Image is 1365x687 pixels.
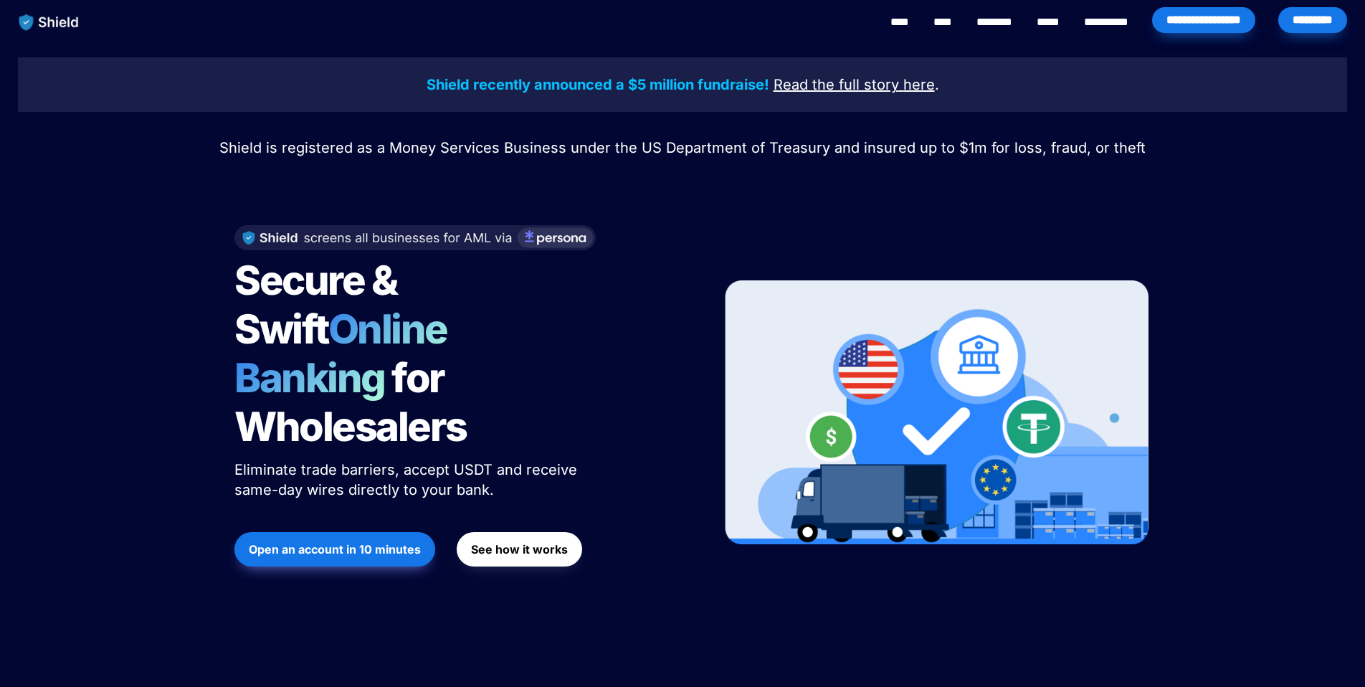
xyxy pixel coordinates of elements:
[935,76,939,93] span: .
[234,354,467,451] span: for Wholesalers
[457,532,582,567] button: See how it works
[903,78,935,93] a: here
[249,542,421,556] strong: Open an account in 10 minutes
[12,7,86,37] img: website logo
[471,542,568,556] strong: See how it works
[903,76,935,93] u: here
[219,139,1146,156] span: Shield is registered as a Money Services Business under the US Department of Treasury and insured...
[234,256,404,354] span: Secure & Swift
[234,461,581,498] span: Eliminate trade barriers, accept USDT and receive same-day wires directly to your bank.
[774,78,899,93] a: Read the full story
[234,532,435,567] button: Open an account in 10 minutes
[774,76,899,93] u: Read the full story
[427,76,769,93] strong: Shield recently announced a $5 million fundraise!
[457,525,582,574] a: See how it works
[234,305,462,402] span: Online Banking
[234,525,435,574] a: Open an account in 10 minutes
